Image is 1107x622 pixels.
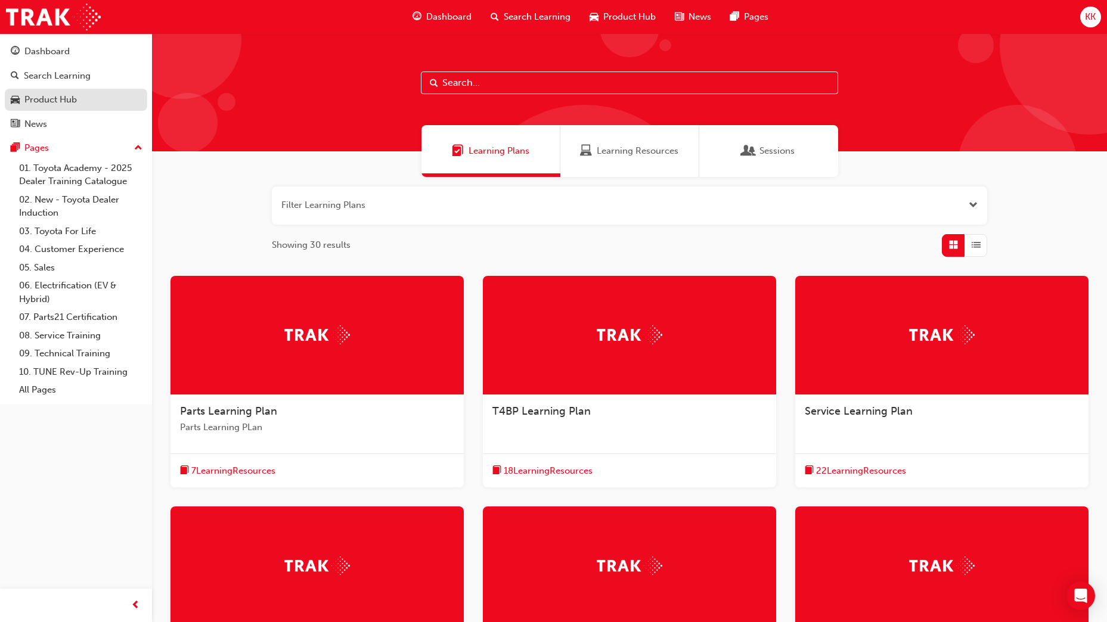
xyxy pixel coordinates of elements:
[560,125,699,177] a: Learning ResourcesLearning Resources
[743,144,755,158] span: Sessions
[795,276,1089,488] a: TrakService Learning Planbook-icon22LearningResources
[580,5,665,29] a: car-iconProduct Hub
[180,405,277,418] span: Parts Learning Plan
[721,5,778,29] a: pages-iconPages
[5,137,147,159] button: Pages
[11,95,20,105] span: car-icon
[597,325,662,344] img: Trak
[421,71,838,94] input: Search...
[816,464,906,478] span: 22 Learning Resources
[972,238,981,252] span: List
[6,4,101,30] img: Trak
[504,10,570,24] span: Search Learning
[805,464,814,478] span: book-icon
[675,10,684,24] span: news-icon
[421,125,560,177] a: Learning PlansLearning Plans
[14,240,147,259] a: 04. Customer Experience
[24,69,91,83] div: Search Learning
[603,10,656,24] span: Product Hub
[597,144,678,158] span: Learning Resources
[665,5,721,29] a: news-iconNews
[24,141,49,155] div: Pages
[14,222,147,241] a: 03. Toyota For Life
[949,238,958,252] span: Grid
[14,381,147,399] a: All Pages
[744,10,768,24] span: Pages
[481,5,580,29] a: search-iconSearch Learning
[180,464,189,478] span: book-icon
[969,198,978,212] button: Open the filter
[909,556,975,575] img: Trak
[909,325,975,344] img: Trak
[689,10,711,24] span: News
[1085,10,1096,24] span: KK
[14,363,147,381] a: 10. TUNE Rev-Up Training
[284,325,350,344] img: Trak
[131,598,140,613] span: prev-icon
[699,125,838,177] a: SessionsSessions
[491,10,499,24] span: search-icon
[805,464,906,478] button: book-icon22LearningResources
[11,46,20,57] span: guage-icon
[180,421,454,434] span: Parts Learning PLan
[11,71,19,82] span: search-icon
[14,259,147,277] a: 05. Sales
[284,556,350,575] img: Trak
[452,144,464,158] span: Learning Plans
[426,10,472,24] span: Dashboard
[14,159,147,191] a: 01. Toyota Academy - 2025 Dealer Training Catalogue
[5,113,147,135] a: News
[14,276,147,308] a: 06. Electrification (EV & Hybrid)
[11,119,20,130] span: news-icon
[1080,7,1101,27] button: KK
[730,10,739,24] span: pages-icon
[14,308,147,326] a: 07. Parts21 Certification
[1066,581,1095,610] div: Open Intercom Messenger
[469,144,529,158] span: Learning Plans
[14,326,147,345] a: 08. Service Training
[492,464,501,478] span: book-icon
[24,45,70,58] div: Dashboard
[504,464,593,478] span: 18 Learning Resources
[5,38,147,137] button: DashboardSearch LearningProduct HubNews
[191,464,275,478] span: 7 Learning Resources
[5,89,147,111] a: Product Hub
[483,276,776,488] a: TrakT4BP Learning Planbook-icon18LearningResources
[759,144,795,158] span: Sessions
[492,405,591,418] span: T4BP Learning Plan
[5,65,147,87] a: Search Learning
[180,464,275,478] button: book-icon7LearningResources
[590,10,599,24] span: car-icon
[272,238,351,252] span: Showing 30 results
[24,93,77,107] div: Product Hub
[805,405,913,418] span: Service Learning Plan
[580,144,592,158] span: Learning Resources
[492,464,593,478] button: book-icon18LearningResources
[14,191,147,222] a: 02. New - Toyota Dealer Induction
[170,276,464,488] a: TrakParts Learning PlanParts Learning PLanbook-icon7LearningResources
[5,41,147,63] a: Dashboard
[24,117,47,131] div: News
[14,344,147,363] a: 09. Technical Training
[403,5,481,29] a: guage-iconDashboard
[597,556,662,575] img: Trak
[413,10,421,24] span: guage-icon
[134,141,142,156] span: up-icon
[430,76,438,90] span: Search
[11,143,20,154] span: pages-icon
